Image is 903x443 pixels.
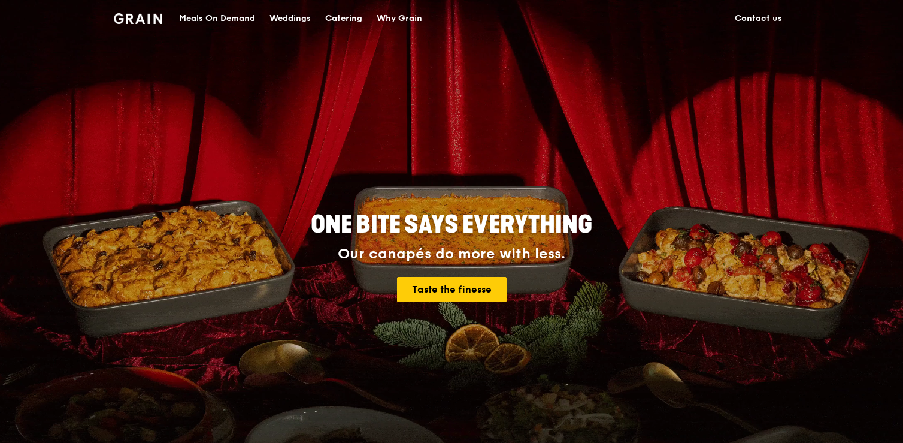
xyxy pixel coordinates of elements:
[325,1,362,37] div: Catering
[397,277,507,302] a: Taste the finesse
[728,1,789,37] a: Contact us
[269,1,311,37] div: Weddings
[262,1,318,37] a: Weddings
[179,1,255,37] div: Meals On Demand
[236,246,667,263] div: Our canapés do more with less.
[318,1,369,37] a: Catering
[369,1,429,37] a: Why Grain
[311,210,592,239] span: ONE BITE SAYS EVERYTHING
[377,1,422,37] div: Why Grain
[114,13,162,24] img: Grain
